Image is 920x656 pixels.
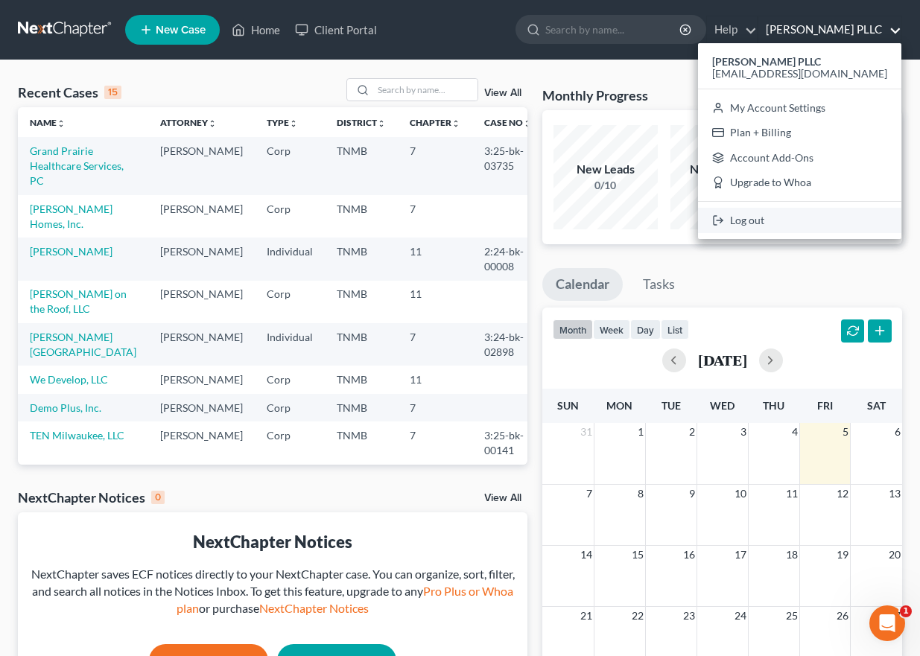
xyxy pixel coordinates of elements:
[255,421,325,464] td: Corp
[630,319,661,340] button: day
[710,399,735,412] span: Wed
[698,120,901,145] a: Plan + Billing
[259,601,369,615] a: NextChapter Notices
[208,119,217,128] i: unfold_more
[472,421,544,464] td: 3:25-bk-00141
[484,493,521,503] a: View All
[410,117,460,128] a: Chapterunfold_more
[698,208,901,233] a: Log out
[104,86,121,99] div: 15
[636,423,645,441] span: 1
[545,16,682,43] input: Search by name...
[325,137,398,194] td: TNMB
[733,485,748,503] span: 10
[398,238,472,280] td: 11
[30,203,112,230] a: [PERSON_NAME] Homes, Inc.
[867,399,886,412] span: Sat
[472,137,544,194] td: 3:25-bk-03735
[682,546,697,564] span: 16
[887,485,902,503] span: 13
[670,161,775,178] div: New Clients
[869,605,905,641] iframe: Intercom live chat
[707,16,757,43] a: Help
[733,546,748,564] span: 17
[255,281,325,323] td: Corp
[30,530,515,553] div: NextChapter Notices
[398,421,472,464] td: 7
[758,16,901,43] a: [PERSON_NAME] PLLC
[148,137,255,194] td: [PERSON_NAME]
[30,401,101,414] a: Demo Plus, Inc.
[542,268,623,301] a: Calendar
[30,144,124,187] a: Grand Prairie Healthcare Services, PC
[484,117,532,128] a: Case Nounfold_more
[156,25,206,36] span: New Case
[148,195,255,238] td: [PERSON_NAME]
[267,117,298,128] a: Typeunfold_more
[377,119,386,128] i: unfold_more
[398,465,472,507] td: 11
[151,491,165,504] div: 0
[148,465,255,507] td: [PERSON_NAME]
[835,485,850,503] span: 12
[337,117,386,128] a: Districtunfold_more
[18,488,165,506] div: NextChapter Notices
[553,161,658,178] div: New Leads
[373,79,478,101] input: Search by name...
[18,83,121,101] div: Recent Cases
[398,137,472,194] td: 7
[255,465,325,507] td: Corp
[255,323,325,366] td: Individual
[606,399,632,412] span: Mon
[30,373,108,386] a: We Develop, LLC
[553,178,658,193] div: 0/10
[579,607,594,625] span: 21
[817,399,833,412] span: Fri
[579,423,594,441] span: 31
[255,195,325,238] td: Corp
[325,195,398,238] td: TNMB
[835,546,850,564] span: 19
[593,319,630,340] button: week
[255,238,325,280] td: Individual
[790,423,799,441] span: 4
[148,323,255,366] td: [PERSON_NAME]
[398,323,472,366] td: 7
[30,245,112,258] a: [PERSON_NAME]
[325,394,398,421] td: TNMB
[688,423,697,441] span: 2
[30,331,136,358] a: [PERSON_NAME][GEOGRAPHIC_DATA]
[160,117,217,128] a: Attorneyunfold_more
[887,546,902,564] span: 20
[325,323,398,366] td: TNMB
[670,178,775,193] div: 1/10
[661,319,689,340] button: list
[325,366,398,393] td: TNMB
[255,137,325,194] td: Corp
[472,238,544,280] td: 2:24-bk-00008
[841,423,850,441] span: 5
[835,607,850,625] span: 26
[472,323,544,366] td: 3:24-bk-02898
[712,55,821,68] strong: [PERSON_NAME] PLLC
[585,485,594,503] span: 7
[398,394,472,421] td: 7
[325,238,398,280] td: TNMB
[900,605,912,617] span: 1
[784,546,799,564] span: 18
[553,319,593,340] button: month
[542,86,648,104] h3: Monthly Progress
[712,67,887,80] span: [EMAIL_ADDRESS][DOMAIN_NAME]
[523,119,532,128] i: unfold_more
[484,88,521,98] a: View All
[682,607,697,625] span: 23
[148,421,255,464] td: [PERSON_NAME]
[763,399,784,412] span: Thu
[177,584,513,615] a: Pro Plus or Whoa plan
[451,119,460,128] i: unfold_more
[698,43,901,239] div: [PERSON_NAME] PLLC
[557,399,579,412] span: Sun
[30,287,127,315] a: [PERSON_NAME] on the Roof, LLC
[30,117,66,128] a: Nameunfold_more
[893,423,902,441] span: 6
